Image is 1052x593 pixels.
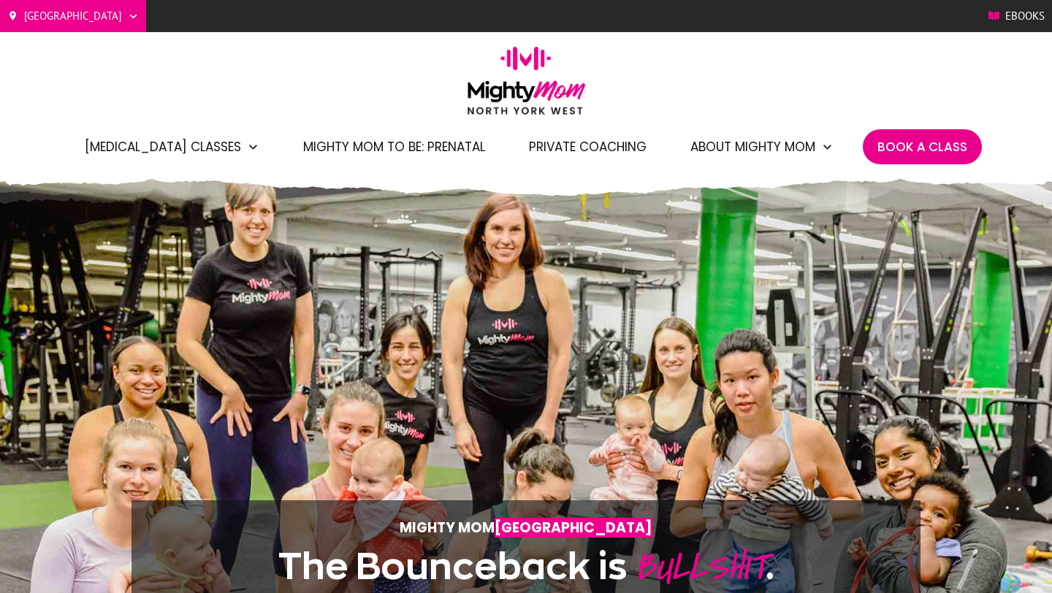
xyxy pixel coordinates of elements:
span: [GEOGRAPHIC_DATA] [24,5,122,27]
a: Ebooks [988,5,1045,27]
strong: Mighty Mom [400,518,652,537]
span: [MEDICAL_DATA] Classes [85,134,241,159]
span: Ebooks [1005,5,1045,27]
a: About Mighty Mom [690,134,834,159]
a: Book A Class [877,134,967,159]
a: [MEDICAL_DATA] Classes [85,134,259,159]
span: The Bounceback is [278,546,627,586]
span: About Mighty Mom [690,134,815,159]
span: [GEOGRAPHIC_DATA] [495,518,652,537]
a: [GEOGRAPHIC_DATA] [7,5,139,27]
a: Private Coaching [529,134,647,159]
a: Mighty Mom to Be: Prenatal [303,134,485,159]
